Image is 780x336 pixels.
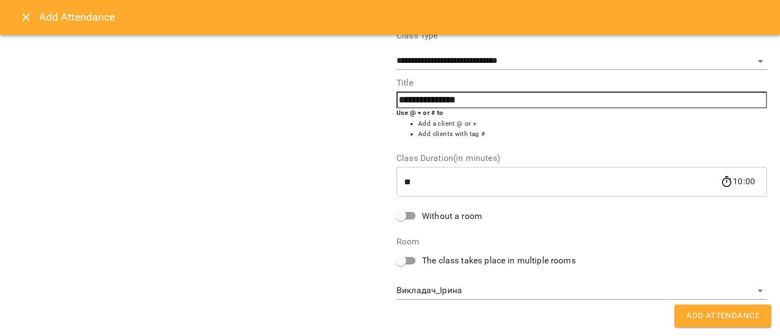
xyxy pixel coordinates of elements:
[396,282,767,300] div: Викладач_Ірина
[396,237,767,246] label: Room
[13,4,39,30] button: Close
[418,129,767,140] li: Add clients with tag #
[396,31,767,40] label: Class Type
[686,309,759,323] span: Add Attendance
[39,9,767,25] h6: Add Attendance
[418,119,767,130] li: Add a client @ or +
[396,79,767,87] label: Title
[422,254,576,267] span: The class takes place in multiple rooms
[422,210,482,223] span: Without a room
[674,305,771,327] button: Add Attendance
[396,154,767,163] label: Class Duration(in minutes)
[396,109,444,117] b: Use @ + or # to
